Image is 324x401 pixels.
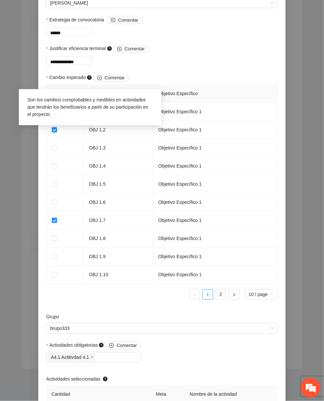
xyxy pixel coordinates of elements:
span: Cantidad [51,392,70,397]
span: Comentar [116,342,137,349]
span: plus-circle [97,76,102,81]
span: right [232,293,236,297]
li: Next Page [229,289,240,300]
span: plus-circle [111,18,115,23]
td: Objetivo Específico 1 [153,121,278,139]
td: OBJ 1.3 [84,139,153,157]
td: OBJ 1.5 [84,175,153,194]
span: Estrategia de convocatoria [49,16,143,24]
td: OBJ 1.8 [84,230,153,248]
span: plus-circle [109,343,114,349]
td: OBJ 1.6 [84,194,153,212]
td: OBJ 1.4 [84,157,153,175]
span: Actividades seleccionadas: [46,376,109,383]
div: Page Size [245,289,278,300]
button: Justificar eficiencia terminal question-circle [113,45,149,53]
span: close [90,356,94,359]
td: OBJ 1.7 [84,212,153,230]
span: Comentar [118,16,138,24]
span: Comentar [105,74,125,82]
a: 2 [216,290,226,300]
td: Objetivo Específico 1 [153,248,278,266]
td: Objetivo Específico 1 [153,230,278,248]
td: Objetivo Específico 1 [153,139,278,157]
span: 10 / page [249,290,274,300]
span: Estamos en línea. [38,88,91,154]
button: Estrategia de convocatoria [107,16,143,24]
li: 2 [216,289,226,300]
td: Objetivo Específico 1 [153,194,278,212]
span: question-circle [107,46,112,51]
td: Objetivo Específico 1 [153,266,278,284]
span: plus-circle [117,47,122,52]
span: A4.1 Actitivdad 4.1 [48,354,95,361]
span: Actividades obligatorias [49,342,141,350]
div: Minimizar ventana de chat en vivo [108,3,124,19]
th: Objetivo Específico [153,85,278,103]
li: Previous Page [189,289,200,300]
label: Grupo [46,313,59,321]
span: question-circle [99,343,104,348]
span: question-circle [87,75,92,80]
li: 1 [203,289,213,300]
td: Objetivo Específico 1 [153,212,278,230]
span: Justificar eficiencia terminal [49,45,149,53]
a: 1 [203,290,213,300]
td: Objetivo Específico 1 [153,175,278,194]
span: question-circle [103,377,108,382]
span: Son los cambios comprobables y medibles en actividades que tendrán los beneficiarios a partir de ... [27,97,148,117]
span: Comentar [124,45,145,53]
td: OBJ 1.10 [84,266,153,284]
td: Objetivo Específico 1 [153,103,278,121]
textarea: Escriba su mensaje y pulse “Intro” [3,180,126,203]
span: left [193,293,197,297]
div: Chatee con nosotros ahora [34,34,111,42]
th: Indicador [84,85,153,103]
span: brupo333 [50,324,274,334]
button: right [229,289,240,300]
span: A4.1 Actitivdad 4.1 [51,354,89,361]
button: Cambio esperado question-circle [93,74,129,82]
button: left [189,289,200,300]
button: Actividades obligatorias question-circle [105,342,141,350]
td: OBJ 1.9 [84,248,153,266]
span: Cambio esperado [49,74,129,82]
td: Objetivo Específico 1 [153,157,278,175]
